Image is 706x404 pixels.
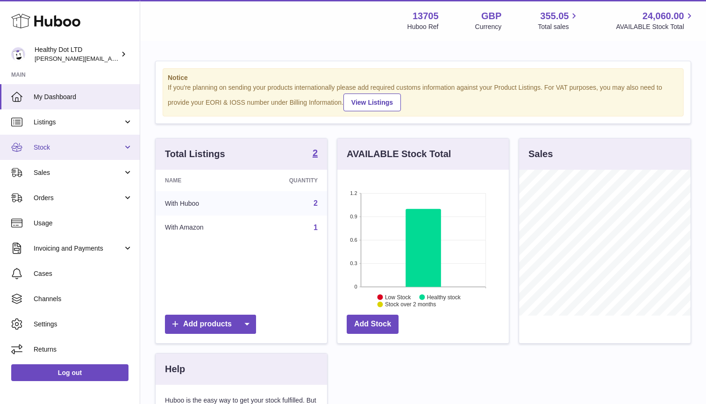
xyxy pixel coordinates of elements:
span: Settings [34,320,133,329]
td: With Huboo [156,191,250,216]
span: Orders [34,194,123,202]
span: Total sales [538,22,579,31]
a: 24,060.00 AVAILABLE Stock Total [616,10,695,31]
span: Channels [34,295,133,303]
span: 24,060.00 [642,10,684,22]
span: Cases [34,269,133,278]
text: 0.3 [350,260,357,266]
span: Stock [34,143,123,152]
text: Stock over 2 months [385,301,436,308]
div: Healthy Dot LTD [35,45,119,63]
text: 0.9 [350,214,357,219]
h3: Total Listings [165,148,225,160]
div: If you're planning on sending your products internationally please add required customs informati... [168,83,678,111]
text: 0 [354,284,357,289]
div: Huboo Ref [407,22,439,31]
a: 2 [313,148,318,159]
a: Add Stock [347,315,399,334]
a: Log out [11,364,128,381]
strong: 13705 [413,10,439,22]
text: Low Stock [385,294,411,300]
strong: 2 [313,148,318,158]
strong: GBP [481,10,501,22]
text: 0.6 [350,237,357,243]
span: Usage [34,219,133,228]
h3: AVAILABLE Stock Total [347,148,451,160]
span: Listings [34,118,123,127]
h3: Sales [528,148,553,160]
span: [PERSON_NAME][EMAIL_ADDRESS][DOMAIN_NAME] [35,55,187,62]
text: Healthy stock [427,294,461,300]
img: Dorothy@healthydot.com [11,47,25,61]
a: 355.05 Total sales [538,10,579,31]
span: My Dashboard [34,93,133,101]
a: Add products [165,315,256,334]
span: AVAILABLE Stock Total [616,22,695,31]
a: 2 [314,199,318,207]
strong: Notice [168,73,678,82]
td: With Amazon [156,216,250,240]
th: Name [156,170,250,191]
a: View Listings [343,94,401,111]
th: Quantity [250,170,327,191]
h3: Help [165,363,185,375]
span: 355.05 [540,10,569,22]
span: Returns [34,345,133,354]
div: Currency [475,22,502,31]
span: Invoicing and Payments [34,244,123,253]
text: 1.2 [350,190,357,196]
a: 1 [314,224,318,231]
span: Sales [34,168,123,177]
